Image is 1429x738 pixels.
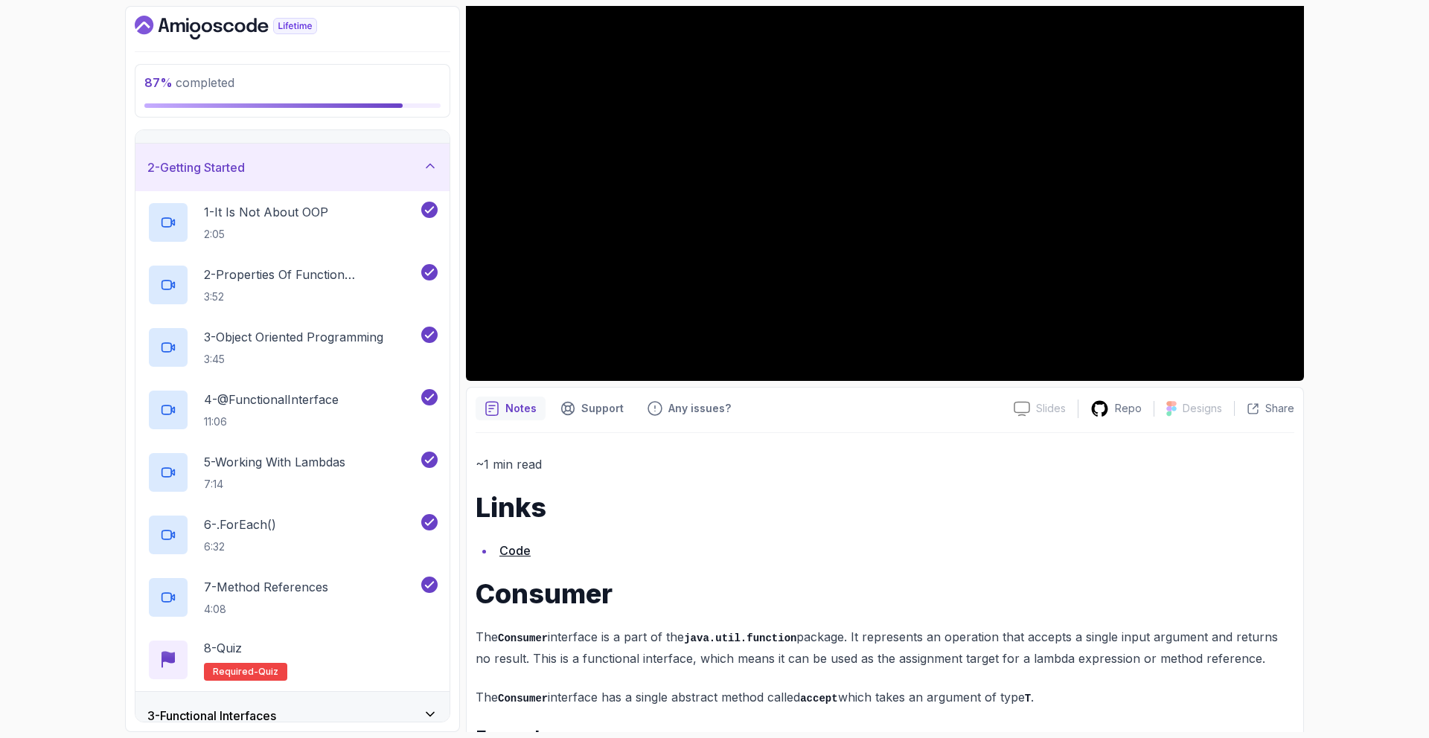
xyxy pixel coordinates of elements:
button: 8-QuizRequired-quiz [147,639,438,681]
code: Consumer [498,632,548,644]
button: 7-Method References4:08 [147,577,438,618]
span: completed [144,75,234,90]
p: 7:14 [204,477,345,492]
button: 3-Object Oriented Programming3:45 [147,327,438,368]
p: The interface has a single abstract method called which takes an argument of type . [476,687,1294,708]
p: 2:05 [204,227,328,242]
button: 6-.forEach()6:32 [147,514,438,556]
p: 4:08 [204,602,328,617]
p: Share [1265,401,1294,416]
h3: 2 - Getting Started [147,158,245,176]
p: ~1 min read [476,454,1294,475]
a: Repo [1078,400,1154,418]
code: Consumer [498,693,548,705]
span: quiz [258,666,278,678]
button: 5-Working With Lambdas7:14 [147,452,438,493]
span: Required- [213,666,258,678]
p: The interface is a part of the package. It represents an operation that accepts a single input ar... [476,626,1294,669]
p: 8 - Quiz [204,639,242,657]
h3: 3 - Functional Interfaces [147,707,276,725]
span: 87 % [144,75,173,90]
code: java.util.function [684,632,796,644]
p: 5 - Working With Lambdas [204,453,345,471]
button: 2-Properties Of Function Programming3:52 [147,264,438,306]
button: 2-Getting Started [135,144,450,191]
p: Designs [1183,401,1222,416]
p: Slides [1036,401,1066,416]
button: 1-It Is Not About OOP2:05 [147,202,438,243]
a: Dashboard [135,16,351,39]
p: 6 - .forEach() [204,516,276,533]
button: Share [1234,401,1294,416]
a: Code [499,543,531,558]
button: 4-@FunctionalInterface11:06 [147,389,438,431]
h1: Links [476,492,1294,522]
p: 3 - Object Oriented Programming [204,328,383,346]
p: 11:06 [204,414,339,429]
p: 1 - It Is Not About OOP [204,203,328,221]
p: 3:52 [204,289,418,304]
p: Repo [1115,401,1142,416]
p: 4 - @FunctionalInterface [204,391,339,408]
p: 3:45 [204,352,383,367]
code: T [1025,693,1031,705]
p: 6:32 [204,539,276,554]
p: 7 - Method References [204,578,328,596]
h1: Consumer [476,579,1294,609]
code: accept [800,693,837,705]
p: 2 - Properties Of Function Programming [204,266,418,283]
